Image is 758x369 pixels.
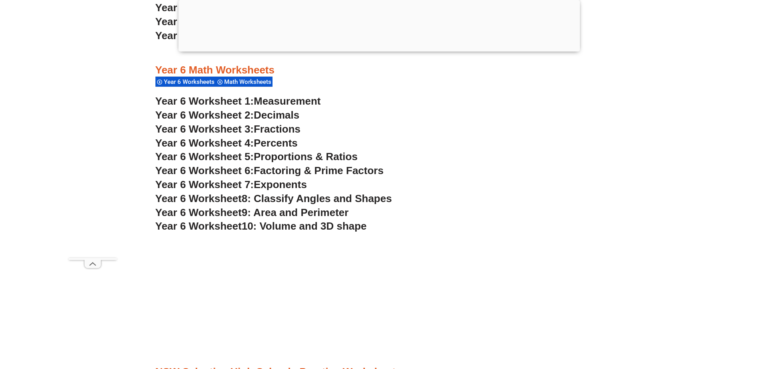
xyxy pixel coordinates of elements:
[254,109,299,121] span: Decimals
[155,179,254,190] span: Year 6 Worksheet 7:
[254,95,321,107] span: Measurement
[164,78,217,85] span: Year 6 Worksheets
[155,123,254,135] span: Year 6 Worksheet 3:
[155,220,367,232] a: Year 6 Worksheet10: Volume and 3D shape
[242,206,349,218] span: 9: Area and Perimeter
[155,95,321,107] a: Year 6 Worksheet 1:Measurement
[155,179,307,190] a: Year 6 Worksheet 7:Exponents
[155,109,300,121] a: Year 6 Worksheet 2:Decimals
[254,151,358,163] span: Proportions & Ratios
[155,192,392,204] a: Year 6 Worksheet8: Classify Angles and Shapes
[625,279,758,369] iframe: Chat Widget
[155,137,298,149] a: Year 6 Worksheet 4:Percents
[155,220,242,232] span: Year 6 Worksheet
[155,95,254,107] span: Year 6 Worksheet 1:
[155,76,216,87] div: Year 6 Worksheets
[155,192,242,204] span: Year 6 Worksheet
[224,78,274,85] span: Math Worksheets
[155,63,603,77] h3: Year 6 Math Worksheets
[254,165,384,177] span: Factoring & Prime Factors
[242,192,392,204] span: 8: Classify Angles and Shapes
[69,18,117,258] iframe: Advertisement
[242,220,367,232] span: 10: Volume and 3D shape
[155,137,254,149] span: Year 6 Worksheet 4:
[254,137,298,149] span: Percents
[155,206,242,218] span: Year 6 Worksheet
[155,206,349,218] a: Year 6 Worksheet9: Area and Perimeter
[155,151,254,163] span: Year 6 Worksheet 5:
[155,16,302,28] a: Year 5 Worksheet 9: Decimals
[155,123,300,135] a: Year 6 Worksheet 3:Fractions
[155,165,254,177] span: Year 6 Worksheet 6:
[155,151,358,163] a: Year 6 Worksheet 5:Proportions & Ratios
[155,2,304,14] a: Year 5 Worksheet 8: Factoring
[216,76,273,87] div: Math Worksheets
[139,241,619,353] iframe: Advertisement
[155,109,254,121] span: Year 6 Worksheet 2:
[254,123,300,135] span: Fractions
[155,30,309,42] a: Year 5 Worksheet 10: Fractions
[155,165,384,177] a: Year 6 Worksheet 6:Factoring & Prime Factors
[254,179,307,190] span: Exponents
